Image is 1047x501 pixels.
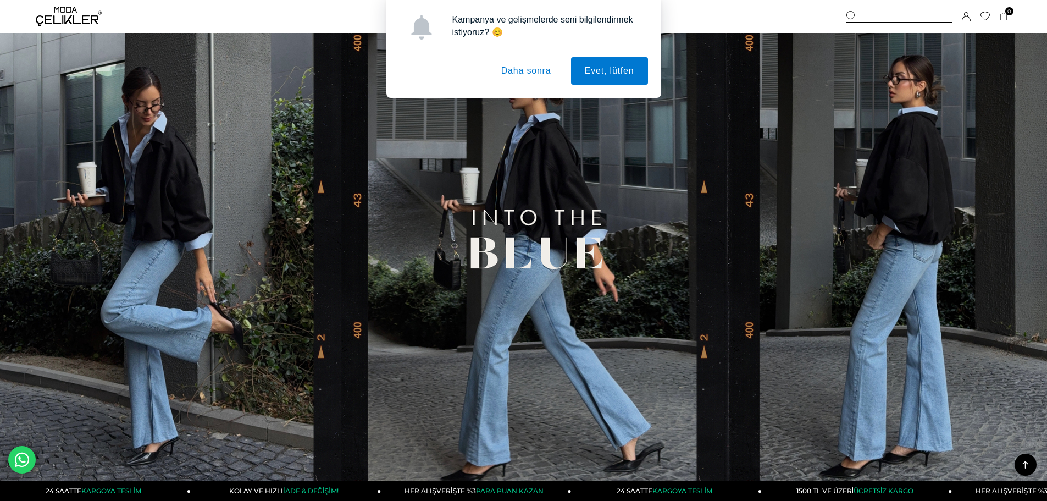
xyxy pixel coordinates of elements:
span: İADE & DEĞİŞİM! [283,487,338,495]
a: 1500 TL VE ÜZERİÜCRETSİZ KARGO [762,481,952,501]
span: PARA PUAN KAZAN [476,487,544,495]
a: 24 SAATTEKARGOYA TESLİM [572,481,762,501]
a: KOLAY VE HIZLIİADE & DEĞİŞİM! [191,481,381,501]
span: ÜCRETSİZ KARGO [854,487,913,495]
button: Evet, lütfen [571,57,648,85]
button: Daha sonra [488,57,565,85]
span: KARGOYA TESLİM [652,487,712,495]
a: 24 SAATTEKARGOYA TESLİM [1,481,191,501]
span: KARGOYA TESLİM [81,487,141,495]
div: Kampanya ve gelişmelerde seni bilgilendirmek istiyoruz? 😊 [444,13,648,38]
img: notification icon [409,15,434,40]
a: HER ALIŞVERİŞTE %3PARA PUAN KAZAN [381,481,571,501]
